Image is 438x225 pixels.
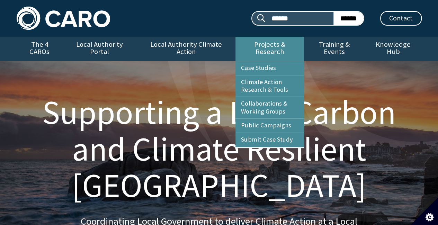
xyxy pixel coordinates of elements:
[63,37,137,61] a: Local Authority Portal
[25,94,413,204] h1: Supporting a Low Carbon and Climate Resilient [GEOGRAPHIC_DATA]
[235,97,304,118] a: Collaborations & Working Groups
[235,37,304,61] a: Projects & Research
[304,37,365,61] a: Training & Events
[235,133,304,147] a: Submit Case Study
[365,37,421,61] a: Knowledge Hub
[410,197,438,225] button: Set cookie preferences
[235,75,304,97] a: Climate Action Research & Tools
[17,37,63,61] a: The 4 CAROs
[235,119,304,133] a: Public Campaigns
[235,61,304,75] a: Case Studies
[380,11,422,26] a: Contact
[137,37,235,61] a: Local Authority Climate Action
[17,7,110,30] img: Caro logo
